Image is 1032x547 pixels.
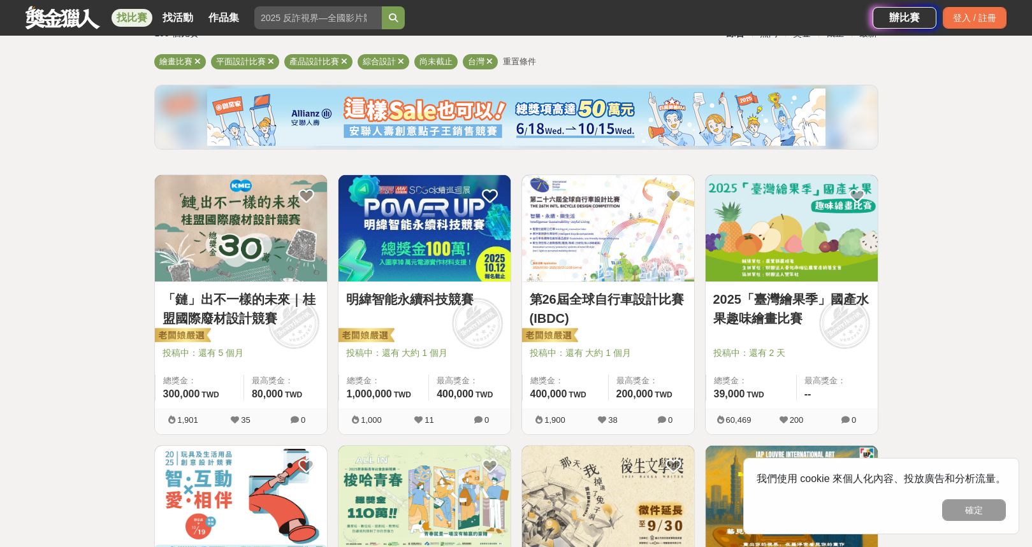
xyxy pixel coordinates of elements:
[159,57,193,66] span: 繪畫比賽
[301,415,305,425] span: 0
[668,415,672,425] span: 0
[476,390,493,399] span: TWD
[152,327,211,345] img: 老闆娘嚴選
[873,7,936,29] a: 辦比賽
[520,327,578,345] img: 老闆娘嚴選
[713,290,870,328] a: 2025「臺灣繪果季」國產水果趣味繪畫比賽
[468,57,484,66] span: 台灣
[852,415,856,425] span: 0
[746,390,764,399] span: TWD
[530,346,687,360] span: 投稿中：還有 大約 1 個月
[336,327,395,345] img: 老闆娘嚴選
[569,390,586,399] span: TWD
[804,374,870,387] span: 最高獎金：
[216,57,266,66] span: 平面設計比賽
[503,57,536,66] span: 重置條件
[252,374,319,387] span: 最高獎金：
[726,415,752,425] span: 60,469
[201,390,219,399] span: TWD
[347,388,392,399] span: 1,000,000
[706,175,878,281] img: Cover Image
[252,388,283,399] span: 80,000
[347,374,421,387] span: 總獎金：
[804,388,811,399] span: --
[942,499,1006,521] button: 確定
[177,415,198,425] span: 1,901
[338,175,511,281] img: Cover Image
[530,374,600,387] span: 總獎金：
[394,390,411,399] span: TWD
[790,415,804,425] span: 200
[157,9,198,27] a: 找活動
[363,57,396,66] span: 綜合設計
[163,374,236,387] span: 總獎金：
[163,388,200,399] span: 300,000
[608,415,617,425] span: 38
[437,388,474,399] span: 400,000
[155,175,327,281] img: Cover Image
[757,473,1006,484] span: 我們使用 cookie 來個人化內容、投放廣告和分析流量。
[346,290,503,309] a: 明緯智能永續科技競賽
[112,9,152,27] a: 找比賽
[655,390,672,399] span: TWD
[163,346,319,360] span: 投稿中：還有 5 個月
[425,415,433,425] span: 11
[207,89,825,146] img: cf4fb443-4ad2-4338-9fa3-b46b0bf5d316.png
[530,290,687,328] a: 第26屆全球自行車設計比賽(IBDC)
[437,374,502,387] span: 最高獎金：
[285,390,302,399] span: TWD
[522,175,694,281] img: Cover Image
[254,6,382,29] input: 2025 反詐視界—全國影片競賽
[714,374,789,387] span: 總獎金：
[530,388,567,399] span: 400,000
[616,374,687,387] span: 最高獎金：
[241,415,250,425] span: 35
[419,57,453,66] span: 尚未截止
[163,290,319,328] a: 「鏈」出不一樣的未來｜桂盟國際廢材設計競賽
[544,415,565,425] span: 1,900
[484,415,489,425] span: 0
[203,9,244,27] a: 作品集
[943,7,1007,29] div: 登入 / 註冊
[616,388,653,399] span: 200,000
[346,346,503,360] span: 投稿中：還有 大約 1 個月
[361,415,382,425] span: 1,000
[714,388,745,399] span: 39,000
[289,57,339,66] span: 產品設計比賽
[713,346,870,360] span: 投稿中：還有 2 天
